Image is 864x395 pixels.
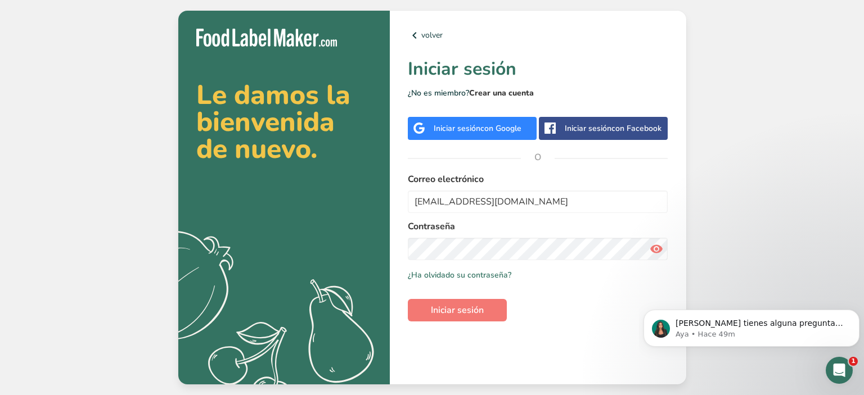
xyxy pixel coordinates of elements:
[431,303,484,317] span: Iniciar sesión
[408,190,668,213] input: Introduzca su correo electrónico
[434,122,521,134] div: Iniciar sesión
[408,87,668,99] p: ¿No es miembro?
[408,269,511,281] a: ¿Ha olvidado su contraseña?
[408,56,668,83] h1: Iniciar sesión
[408,29,668,42] a: volver
[480,123,521,134] span: con Google
[196,81,372,162] h2: Le damos la bienvenida de nuevo.
[408,172,668,186] label: Correo electrónico
[611,123,661,134] span: con Facebook
[521,140,555,174] span: O
[826,357,853,384] iframe: Intercom live chat
[565,122,661,134] div: Iniciar sesión
[639,286,864,365] iframe: Intercom notifications mensaje
[408,299,507,321] button: Iniciar sesión
[469,88,534,98] a: Crear una cuenta
[408,220,668,233] label: Contraseña
[196,29,337,47] img: Food Label Maker
[849,357,858,366] span: 1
